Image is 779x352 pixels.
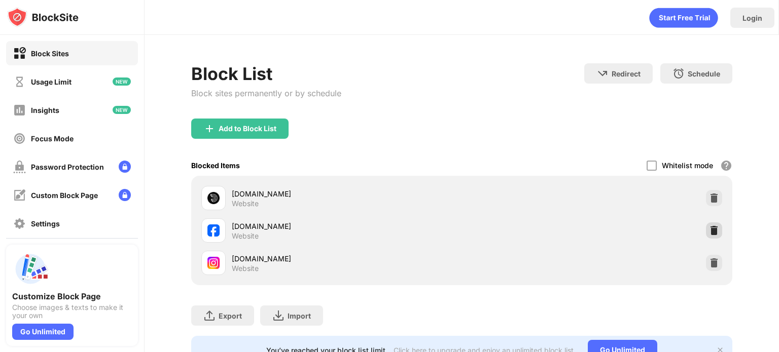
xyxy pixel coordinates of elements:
img: customize-block-page-off.svg [13,189,26,202]
div: Website [232,199,259,208]
img: lock-menu.svg [119,189,131,201]
img: block-on.svg [13,47,26,60]
div: Add to Block List [219,125,276,133]
div: Schedule [688,69,720,78]
img: push-custom-page.svg [12,251,49,287]
img: favicons [207,192,220,204]
div: Custom Block Page [31,191,98,200]
img: favicons [207,257,220,269]
div: Export [219,311,242,320]
div: [DOMAIN_NAME] [232,221,462,231]
div: Focus Mode [31,134,74,143]
img: lock-menu.svg [119,161,131,173]
div: Block List [191,63,341,84]
img: password-protection-off.svg [13,161,26,173]
div: Usage Limit [31,77,72,86]
div: Login [742,14,762,22]
div: Website [232,231,259,241]
img: favicons [207,224,220,237]
div: [DOMAIN_NAME] [232,188,462,199]
div: animation [649,8,718,28]
div: [DOMAIN_NAME] [232,253,462,264]
div: Website [232,264,259,273]
div: Go Unlimited [12,324,74,340]
img: logo-blocksite.svg [7,7,79,27]
img: new-icon.svg [113,77,131,86]
div: Block Sites [31,49,69,58]
div: Choose images & texts to make it your own [12,303,132,320]
div: Import [288,311,311,320]
div: Blocked Items [191,161,240,170]
div: Settings [31,219,60,228]
img: insights-off.svg [13,104,26,116]
img: focus-off.svg [13,132,26,145]
div: Whitelist mode [662,161,713,170]
div: Customize Block Page [12,291,132,301]
div: Insights [31,106,59,114]
img: new-icon.svg [113,106,131,114]
img: time-usage-off.svg [13,75,26,88]
div: Block sites permanently or by schedule [191,88,341,98]
img: settings-off.svg [13,217,26,230]
div: Redirect [612,69,641,78]
div: Password Protection [31,163,104,171]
